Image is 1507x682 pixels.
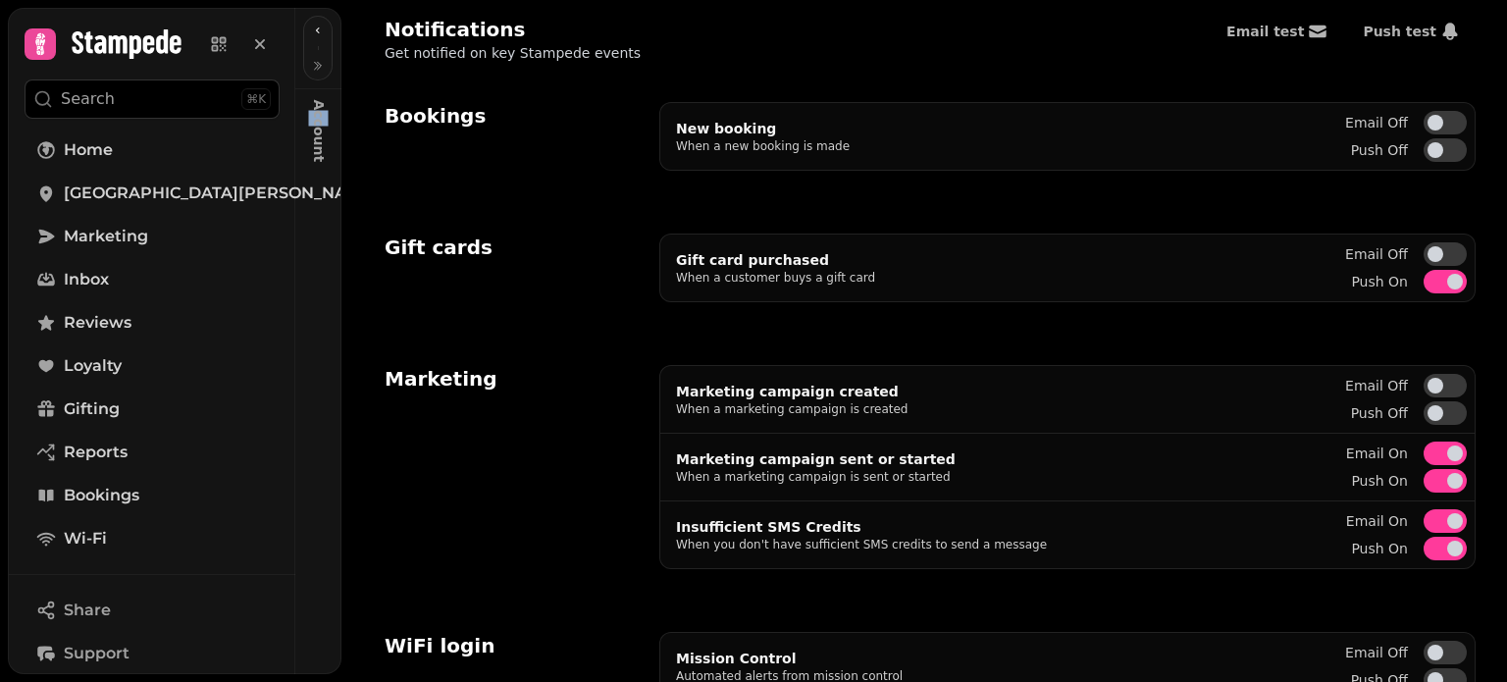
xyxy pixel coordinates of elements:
[64,268,109,291] span: Inbox
[241,88,271,110] div: ⌘K
[1351,401,1408,425] label: Push off
[385,632,494,659] h2: WiFi login
[1226,25,1304,38] span: Email test
[64,642,130,665] span: Support
[25,634,280,673] button: Support
[385,16,641,43] h2: Notifications
[385,234,493,261] h2: Gift cards
[25,591,280,630] button: Share
[64,138,113,162] span: Home
[676,449,956,469] p: Marketing campaign sent or started
[25,346,280,386] a: Loyalty
[676,401,909,417] p: When a marketing campaign is created
[1351,270,1408,293] label: Push on
[25,79,280,119] button: Search⌘K
[64,527,107,551] span: Wi-Fi
[1345,242,1408,266] label: Email off
[676,649,903,668] p: Mission Control
[25,174,280,213] a: [GEOGRAPHIC_DATA][PERSON_NAME]
[25,217,280,256] a: Marketing
[64,182,378,205] span: [GEOGRAPHIC_DATA][PERSON_NAME]
[25,519,280,558] a: Wi-Fi
[1347,16,1476,47] button: Push test
[1351,138,1408,162] label: Push off
[25,260,280,299] a: Inbox
[1345,111,1408,134] label: Email off
[25,131,280,170] a: Home
[1363,25,1436,38] span: Push test
[1345,374,1408,397] label: Email off
[676,517,1047,537] p: Insufficient SMS Credits
[1351,537,1408,560] label: Push on
[25,433,280,472] a: Reports
[64,599,111,622] span: Share
[1346,509,1408,533] label: Email on
[64,225,148,248] span: Marketing
[1351,469,1408,493] label: Push on
[1211,16,1343,47] button: Email test
[385,43,641,63] p: Get notified on key Stampede events
[385,365,497,393] h2: Marketing
[676,469,956,485] p: When a marketing campaign is sent or started
[64,441,128,464] span: Reports
[25,476,280,515] a: Bookings
[676,270,875,286] p: When a customer buys a gift card
[61,87,115,111] p: Search
[64,354,122,378] span: Loyalty
[1346,442,1408,465] label: Email on
[676,537,1047,552] p: When you don't have sufficient SMS credits to send a message
[676,138,850,154] p: When a new booking is made
[301,84,337,131] p: Account
[25,390,280,429] a: Gifting
[64,397,120,421] span: Gifting
[64,484,139,507] span: Bookings
[676,382,909,401] p: Marketing campaign created
[676,250,875,270] p: Gift card purchased
[1345,641,1408,664] label: Email off
[385,102,486,130] h2: Bookings
[25,303,280,342] a: Reviews
[676,119,850,138] p: New booking
[64,311,131,335] span: Reviews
